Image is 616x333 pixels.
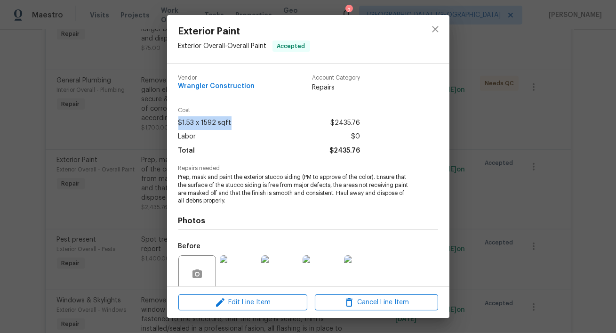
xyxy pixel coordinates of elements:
div: 2 [345,6,352,15]
span: Labor [178,130,196,144]
span: Accepted [273,41,309,51]
span: Total [178,144,195,158]
button: Edit Line Item [178,294,307,311]
span: Account Category [312,75,360,81]
button: close [424,18,447,41]
h5: Before [178,243,201,250]
span: $2435.76 [329,144,360,158]
span: Wrangler Construction [178,83,255,90]
span: Cost [178,107,360,114]
h4: Photos [178,216,438,226]
span: Edit Line Item [181,297,304,309]
span: Cancel Line Item [318,297,435,309]
span: $2435.76 [330,116,360,130]
button: Cancel Line Item [315,294,438,311]
span: Repairs [312,83,360,92]
span: Repairs needed [178,165,438,171]
span: Exterior Paint [178,26,310,37]
span: Exterior Overall - Overall Paint [178,43,267,49]
span: $1.53 x 1592 sqft [178,116,232,130]
span: Prep, mask and paint the exterior stucco siding (PM to approve of the color). Ensure that the sur... [178,173,412,205]
span: Vendor [178,75,255,81]
span: $0 [351,130,360,144]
